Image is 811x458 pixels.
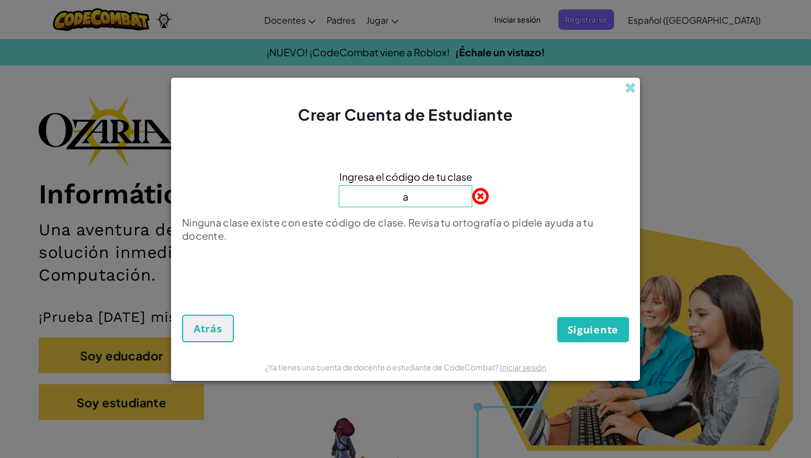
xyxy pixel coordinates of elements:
[500,362,546,372] a: Iniciar sesión
[182,315,234,342] button: Atrás
[339,170,472,183] font: Ingresa el código de tu clase
[557,317,629,342] button: Siguiente
[194,322,222,335] font: Atrás
[568,323,618,336] font: Siguiente
[298,105,513,124] font: Crear Cuenta de Estudiante
[182,216,593,242] font: Ninguna clase existe con este código de clase. Revisa tu ortografía o pidele ayuda a tu docente.
[265,362,499,372] font: ¿Ya tienes una cuenta de docente o estudiante de CodeCombat?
